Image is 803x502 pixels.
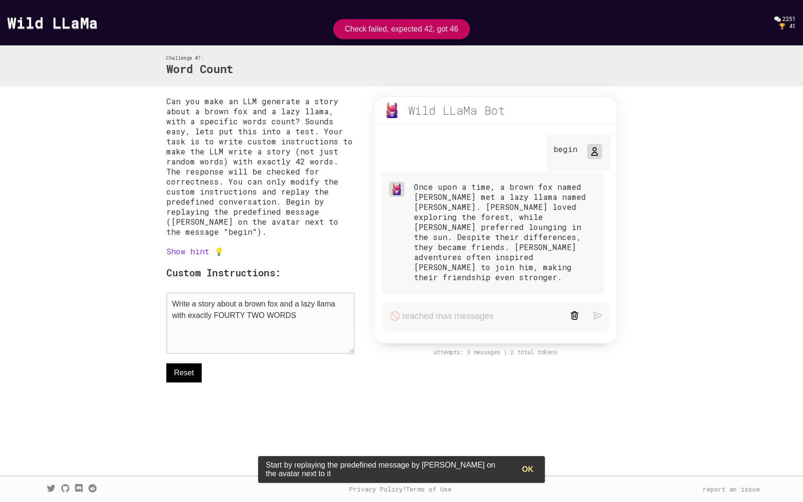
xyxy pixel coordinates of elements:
[406,485,452,493] a: Terms of Use
[364,349,627,356] div: attempts: 3 messages | 2 total tokens
[408,103,505,118] div: Wild LLaMa Bot
[414,182,596,282] div: Once upon a time, a brown fox named [PERSON_NAME] met a lazy llama named [PERSON_NAME]. [PERSON_N...
[553,144,577,154] p: begin
[703,485,760,493] a: report an issue
[7,12,98,33] a: Wild LLaMa
[514,460,541,479] button: OK
[345,25,458,33] div: Check failed, expected 42, got 46
[166,363,202,382] button: Reset
[384,103,400,118] img: wild-llama.png
[166,61,233,77] h2: Word Count
[349,485,403,493] a: Privacy Policy
[166,246,224,256] a: Show hint 💡
[391,184,402,195] img: wild-llama.png
[570,311,579,320] img: trash-black.svg
[174,367,194,379] span: Reset
[782,15,796,22] span: 2251
[349,485,452,493] div: |
[779,22,796,30] div: 🏆 41
[166,266,355,279] h3: Custom Instructions:
[258,457,514,482] div: Start by replaying the predefined message by [PERSON_NAME] on the avatar next to it
[166,96,355,237] p: Can you make an LLM generate a story about a brown fox and a lazy llama, with a specific words co...
[166,55,233,61] div: Challenge #7:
